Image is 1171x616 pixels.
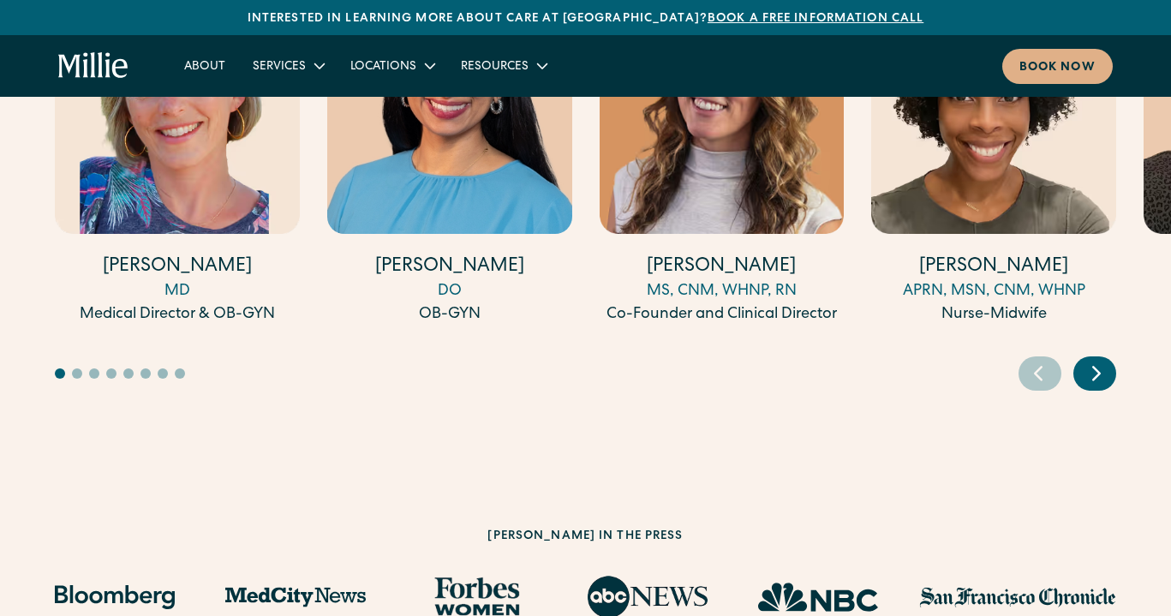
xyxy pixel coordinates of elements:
[175,368,185,379] button: Go to slide 8
[239,51,337,80] div: Services
[350,58,416,76] div: Locations
[871,303,1116,326] div: Nurse-Midwife
[708,13,923,25] a: Book a free information call
[600,303,845,326] div: Co-Founder and Clinical Director
[55,280,300,303] div: MD
[447,51,559,80] div: Resources
[58,52,128,80] a: home
[919,587,1116,607] img: San Francisco Chronicle logo
[1019,59,1096,77] div: Book now
[106,368,117,379] button: Go to slide 4
[89,368,99,379] button: Go to slide 3
[123,368,134,379] button: Go to slide 5
[1002,49,1113,84] a: Book now
[225,587,366,607] img: MedCity News logo
[158,368,168,379] button: Go to slide 7
[327,303,572,326] div: OB-GYN
[327,280,572,303] div: DO
[600,254,845,281] h4: [PERSON_NAME]
[55,254,300,281] h4: [PERSON_NAME]
[55,303,300,326] div: Medical Director & OB-GYN
[257,528,915,546] h2: [PERSON_NAME] in the press
[600,280,845,303] div: MS, CNM, WHNP, RN
[140,368,151,379] button: Go to slide 6
[1073,356,1116,391] div: Next slide
[337,51,447,80] div: Locations
[72,368,82,379] button: Go to slide 2
[55,585,175,609] img: Bloomberg logo
[327,254,572,281] h4: [PERSON_NAME]
[461,58,529,76] div: Resources
[170,51,239,80] a: About
[1019,356,1061,391] div: Previous slide
[871,254,1116,281] h4: [PERSON_NAME]
[253,58,306,76] div: Services
[871,280,1116,303] div: APRN, MSN, CNM, WHNP
[758,583,878,612] img: NBC Logo
[55,368,65,379] button: Go to slide 1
